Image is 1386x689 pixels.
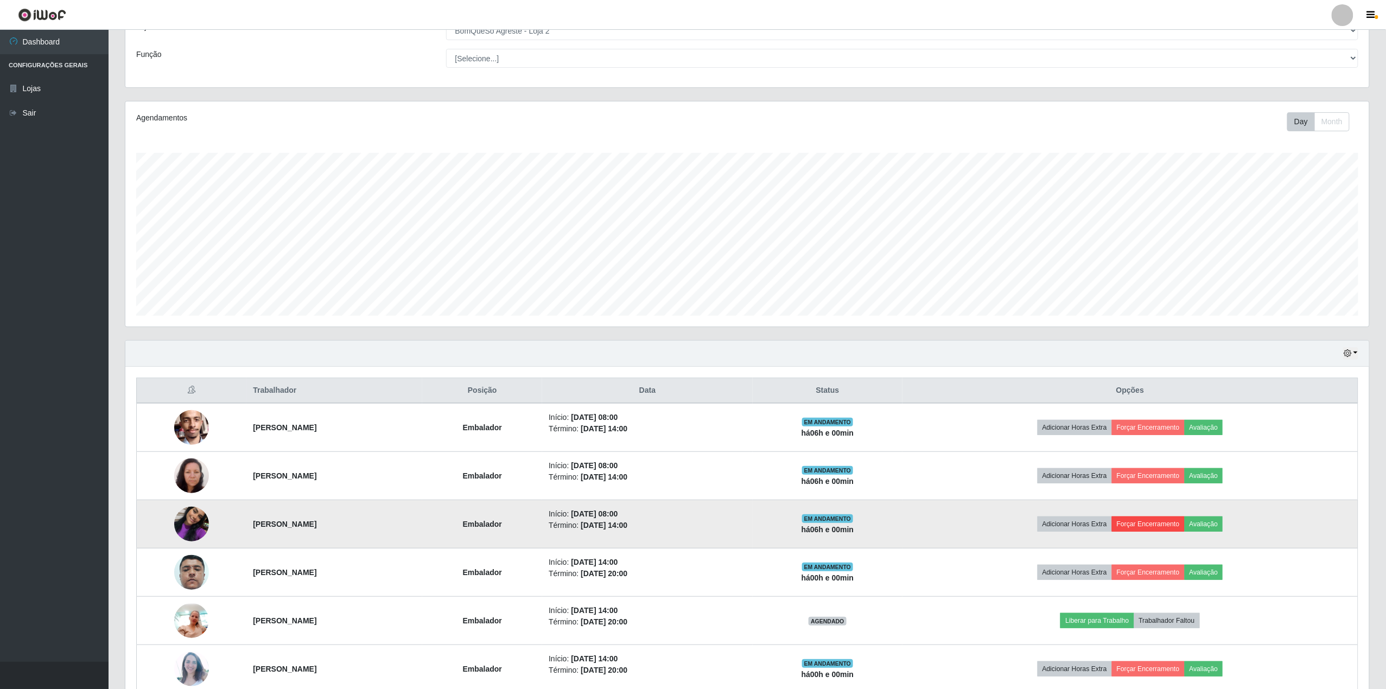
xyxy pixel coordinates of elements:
[1185,516,1223,532] button: Avaliação
[463,616,502,625] strong: Embalador
[549,412,746,423] li: Início:
[253,471,316,480] strong: [PERSON_NAME]
[542,378,753,404] th: Data
[549,616,746,628] li: Término:
[549,557,746,568] li: Início:
[802,563,854,571] span: EM ANDAMENTO
[1038,516,1112,532] button: Adicionar Horas Extra
[549,520,746,531] li: Término:
[1287,112,1358,131] div: Toolbar with button groups
[1038,420,1112,435] button: Adicionar Horas Extra
[802,477,854,486] strong: há 06 h e 00 min
[1287,112,1315,131] button: Day
[253,568,316,577] strong: [PERSON_NAME]
[136,49,162,60] label: Função
[1038,661,1112,677] button: Adicionar Horas Extra
[463,471,502,480] strong: Embalador
[1185,661,1223,677] button: Avaliação
[549,665,746,676] li: Término:
[174,404,209,450] img: 1672321349967.jpeg
[549,605,746,616] li: Início:
[174,493,209,555] img: 1704842067547.jpeg
[174,541,209,603] img: 1697820743955.jpeg
[581,424,627,433] time: [DATE] 14:00
[571,606,618,615] time: [DATE] 14:00
[571,509,618,518] time: [DATE] 08:00
[753,378,902,404] th: Status
[1112,468,1185,483] button: Forçar Encerramento
[1038,468,1112,483] button: Adicionar Horas Extra
[1134,613,1200,628] button: Trabalhador Faltou
[136,112,636,124] div: Agendamentos
[549,471,746,483] li: Término:
[581,569,627,578] time: [DATE] 20:00
[549,568,746,579] li: Término:
[571,461,618,470] time: [DATE] 08:00
[549,653,746,665] li: Início:
[802,429,854,437] strong: há 06 h e 00 min
[1185,565,1223,580] button: Avaliação
[902,378,1358,404] th: Opções
[802,670,854,679] strong: há 00 h e 00 min
[802,525,854,534] strong: há 06 h e 00 min
[253,423,316,432] strong: [PERSON_NAME]
[802,659,854,668] span: EM ANDAMENTO
[253,665,316,673] strong: [PERSON_NAME]
[1112,420,1185,435] button: Forçar Encerramento
[1038,565,1112,580] button: Adicionar Horas Extra
[549,423,746,435] li: Término:
[549,460,746,471] li: Início:
[571,558,618,566] time: [DATE] 14:00
[174,597,209,643] img: 1704221939354.jpeg
[253,616,316,625] strong: [PERSON_NAME]
[571,654,618,663] time: [DATE] 14:00
[253,520,316,528] strong: [PERSON_NAME]
[1314,112,1350,131] button: Month
[463,665,502,673] strong: Embalador
[174,452,209,499] img: 1696347346007.jpeg
[1060,613,1134,628] button: Liberar para Trabalho
[802,514,854,523] span: EM ANDAMENTO
[581,666,627,674] time: [DATE] 20:00
[1112,565,1185,580] button: Forçar Encerramento
[809,617,847,626] span: AGENDADO
[1112,516,1185,532] button: Forçar Encerramento
[802,573,854,582] strong: há 00 h e 00 min
[463,520,502,528] strong: Embalador
[802,466,854,475] span: EM ANDAMENTO
[1185,468,1223,483] button: Avaliação
[581,521,627,529] time: [DATE] 14:00
[463,423,502,432] strong: Embalador
[246,378,422,404] th: Trabalhador
[18,8,66,22] img: CoreUI Logo
[581,473,627,481] time: [DATE] 14:00
[1185,420,1223,435] button: Avaliação
[549,508,746,520] li: Início:
[581,617,627,626] time: [DATE] 20:00
[422,378,542,404] th: Posição
[463,568,502,577] strong: Embalador
[802,418,854,426] span: EM ANDAMENTO
[1112,661,1185,677] button: Forçar Encerramento
[174,652,209,686] img: 1708277491646.jpeg
[1287,112,1350,131] div: First group
[571,413,618,422] time: [DATE] 08:00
